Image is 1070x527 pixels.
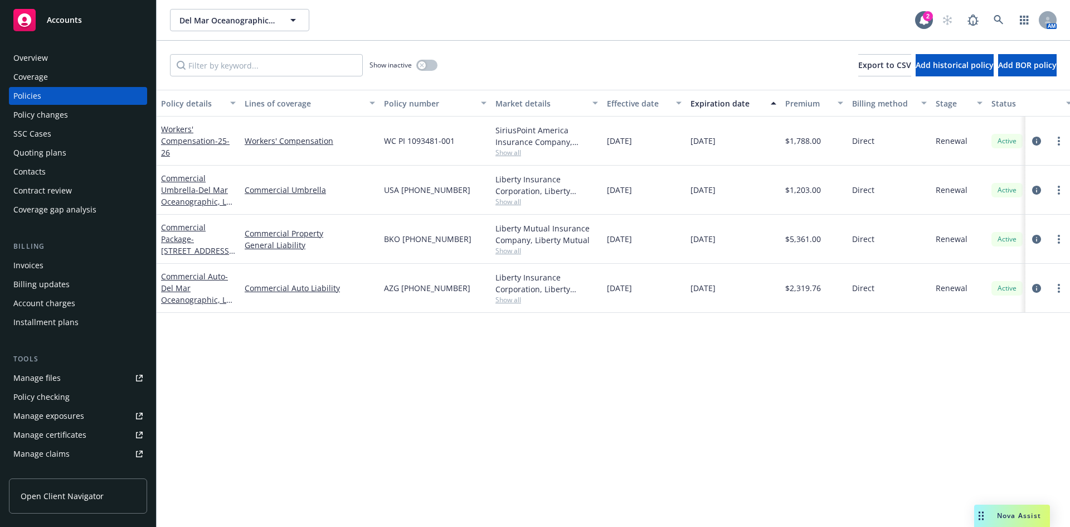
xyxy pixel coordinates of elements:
div: Policies [13,87,41,105]
span: [DATE] [607,135,632,147]
span: - [STREET_ADDRESS] 25-26 [161,234,235,268]
span: [DATE] [607,184,632,196]
a: Quoting plans [9,144,147,162]
a: Manage BORs [9,464,147,482]
span: Add historical policy [916,60,994,70]
a: Accounts [9,4,147,36]
div: Policy number [384,98,474,109]
a: Switch app [1013,9,1035,31]
span: AZG [PHONE_NUMBER] [384,282,470,294]
a: Account charges [9,294,147,312]
a: Manage certificates [9,426,147,444]
button: Policy number [380,90,491,117]
span: $5,361.00 [785,233,821,245]
div: Billing method [852,98,915,109]
a: Invoices [9,257,147,274]
span: Accounts [47,16,82,25]
div: Premium [785,98,831,109]
div: Market details [495,98,586,109]
a: Overview [9,49,147,67]
button: Export to CSV [858,54,911,76]
span: $1,788.00 [785,135,821,147]
a: Search [988,9,1010,31]
span: Direct [852,282,874,294]
span: Show inactive [369,60,412,70]
a: Manage claims [9,445,147,463]
span: Active [996,185,1018,195]
span: $2,319.76 [785,282,821,294]
span: Show all [495,148,598,157]
span: [DATE] [690,282,716,294]
button: Billing method [848,90,931,117]
a: SSC Cases [9,125,147,143]
span: Show all [495,197,598,206]
button: Stage [931,90,987,117]
div: Manage BORs [13,464,66,482]
a: circleInformation [1030,134,1043,148]
div: Manage exposures [13,407,84,425]
a: Coverage [9,68,147,86]
span: Add BOR policy [998,60,1057,70]
span: Renewal [936,184,967,196]
div: Policy changes [13,106,68,124]
button: Effective date [602,90,686,117]
button: Policy details [157,90,240,117]
span: [DATE] [690,233,716,245]
a: more [1052,233,1066,246]
a: General Liability [245,239,375,251]
button: Lines of coverage [240,90,380,117]
div: Coverage [13,68,48,86]
a: Policy checking [9,388,147,406]
span: Active [996,136,1018,146]
span: Direct [852,233,874,245]
span: Active [996,283,1018,293]
span: Renewal [936,233,967,245]
span: USA [PHONE_NUMBER] [384,184,470,196]
span: Renewal [936,135,967,147]
div: Effective date [607,98,669,109]
a: Workers' Compensation [245,135,375,147]
button: Nova Assist [974,505,1050,527]
div: SiriusPoint America Insurance Company, SiriusPoint [495,124,598,148]
a: Manage exposures [9,407,147,425]
div: Lines of coverage [245,98,363,109]
a: more [1052,134,1066,148]
div: Contract review [13,182,72,200]
a: circleInformation [1030,233,1043,246]
div: Manage claims [13,445,70,463]
span: Direct [852,135,874,147]
span: - Del Mar Oceanographic, LLC 25-26 [161,185,235,219]
button: Del Mar Oceanographic, LLC [170,9,309,31]
div: Coverage gap analysis [13,201,96,219]
div: Billing [9,241,147,252]
a: Contract review [9,182,147,200]
span: WC PI 1093481-001 [384,135,455,147]
div: Status [991,98,1059,109]
a: Installment plans [9,313,147,331]
a: Report a Bug [962,9,984,31]
a: Commercial Property [245,228,375,239]
span: BKO [PHONE_NUMBER] [384,233,471,245]
div: Billing updates [13,275,70,293]
span: Export to CSV [858,60,911,70]
a: more [1052,183,1066,197]
div: Overview [13,49,48,67]
a: Policies [9,87,147,105]
div: Manage files [13,369,61,387]
a: Commercial Umbrella [245,184,375,196]
a: Commercial Auto [161,271,235,317]
span: Nova Assist [997,511,1041,520]
span: [DATE] [607,233,632,245]
a: Coverage gap analysis [9,201,147,219]
a: Manage files [9,369,147,387]
span: [DATE] [690,135,716,147]
button: Expiration date [686,90,781,117]
div: Invoices [13,257,43,274]
button: Premium [781,90,848,117]
a: circleInformation [1030,282,1043,295]
span: Show all [495,295,598,304]
span: Show all [495,246,598,255]
span: Active [996,234,1018,244]
a: more [1052,282,1066,295]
